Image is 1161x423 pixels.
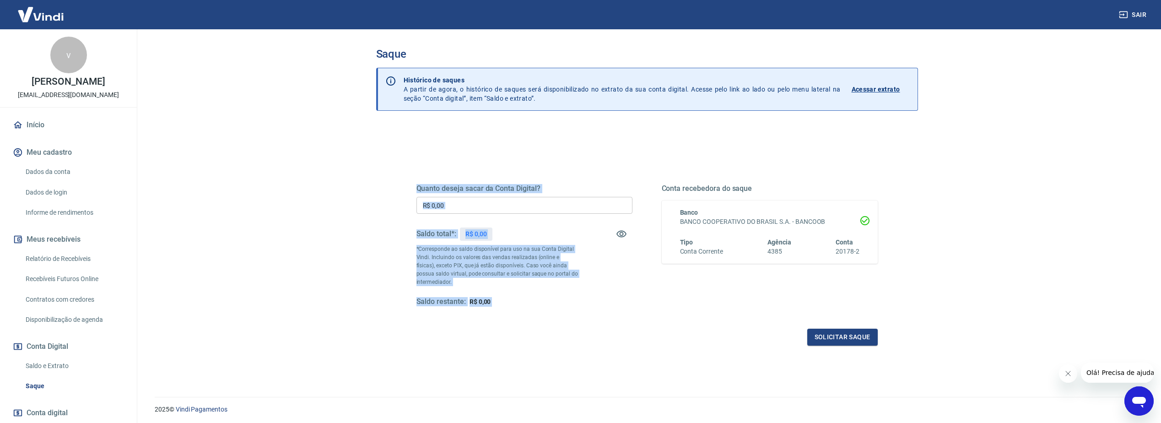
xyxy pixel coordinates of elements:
[5,6,77,14] span: Olá! Precisa de ajuda?
[176,406,227,413] a: Vindi Pagamentos
[416,184,632,193] h5: Quanto deseja sacar da Conta Digital?
[11,142,126,163] button: Meu cadastro
[836,239,853,246] span: Conta
[416,297,466,307] h5: Saldo restante:
[404,76,841,103] p: A partir de agora, o histórico de saques será disponibilizado no extrato da sua conta digital. Ac...
[22,203,126,222] a: Informe de rendimentos
[155,405,1139,414] p: 2025 ©
[22,163,126,181] a: Dados da conta
[11,336,126,357] button: Conta Digital
[767,247,791,256] h6: 4385
[680,247,723,256] h6: Conta Corrente
[18,90,119,100] p: [EMAIL_ADDRESS][DOMAIN_NAME]
[470,298,491,305] span: R$ 0,00
[376,48,918,60] h3: Saque
[1081,363,1154,383] iframe: Mensagem da empresa
[11,229,126,249] button: Meus recebíveis
[11,115,126,135] a: Início
[1059,364,1077,383] iframe: Fechar mensagem
[22,290,126,309] a: Contratos com credores
[32,77,105,87] p: [PERSON_NAME]
[852,76,910,103] a: Acessar extrato
[852,85,900,94] p: Acessar extrato
[465,229,487,239] p: R$ 0,00
[416,245,578,286] p: *Corresponde ao saldo disponível para uso na sua Conta Digital Vindi. Incluindo os valores das ve...
[22,310,126,329] a: Disponibilização de agenda
[680,239,693,246] span: Tipo
[767,239,791,246] span: Agência
[680,217,859,227] h6: BANCO COOPERATIVO DO BRASIL S.A. - BANCOOB
[11,403,126,423] a: Conta digital
[836,247,859,256] h6: 20178-2
[404,76,841,85] p: Histórico de saques
[50,37,87,73] div: v
[807,329,878,346] button: Solicitar saque
[416,229,456,239] h5: Saldo total*:
[22,270,126,288] a: Recebíveis Futuros Online
[27,407,68,419] span: Conta digital
[680,209,698,216] span: Banco
[662,184,878,193] h5: Conta recebedora do saque
[11,0,70,28] img: Vindi
[22,249,126,268] a: Relatório de Recebíveis
[1124,386,1154,416] iframe: Botão para abrir a janela de mensagens
[22,183,126,202] a: Dados de login
[22,377,126,396] a: Saque
[1117,6,1150,23] button: Sair
[22,357,126,375] a: Saldo e Extrato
